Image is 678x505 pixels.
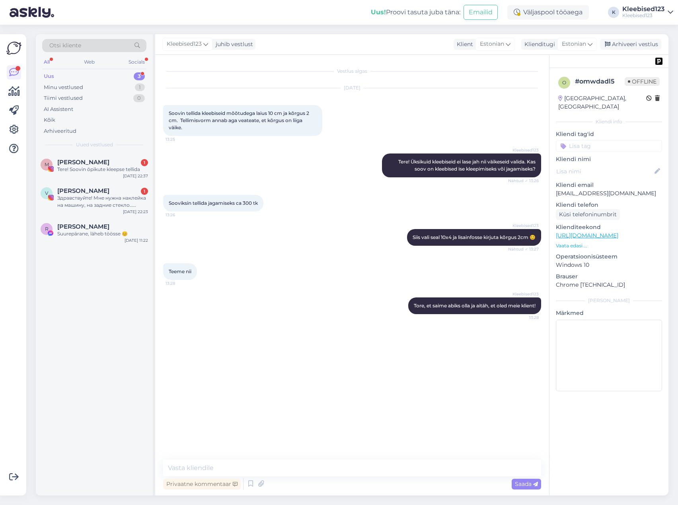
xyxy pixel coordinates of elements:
[6,41,21,56] img: Askly Logo
[600,39,661,50] div: Arhiveeri vestlus
[508,246,539,252] span: Nähtud ✓ 13:27
[556,209,620,220] div: Küsi telefoninumbrit
[371,8,386,16] b: Uus!
[562,40,586,49] span: Estonian
[556,140,662,152] input: Lisa tag
[44,105,73,113] div: AI Assistent
[413,234,536,240] span: Siis vali seal 10x4 ja lisainfosse kirjuta kõrgus 2cm 😊
[76,141,113,148] span: Uued vestlused
[509,147,539,153] span: Kleebised123
[575,77,625,86] div: # omwdadl5
[166,136,195,142] span: 13:25
[398,159,537,172] span: Tere! Üksikuid kleebiseid ei lase jah nii väikeseid valida. Kas soov on kleebised ise kleepimisek...
[556,242,662,249] p: Vaata edasi ...
[509,291,539,297] span: Kleebised123
[556,309,662,317] p: Märkmed
[558,94,646,111] div: [GEOGRAPHIC_DATA], [GEOGRAPHIC_DATA]
[169,200,258,206] span: Sooviksin tellida jagamiseks ca 300 tk
[44,127,76,135] div: Arhiveeritud
[42,57,51,67] div: All
[509,223,539,229] span: Kleebised123
[622,6,673,19] a: Kleebised123Kleebised123
[167,40,202,49] span: Kleebised123
[454,40,473,49] div: Klient
[169,110,310,130] span: Soovin tellida kleebiseid mõõtudega laius 10 cm ja kõrgus 2 cm. Tellimisvorm annab aga veateate, ...
[556,223,662,231] p: Klienditeekond
[44,94,83,102] div: Tiimi vestlused
[57,230,148,237] div: Suurepärane, läheb töösse 😊
[44,84,83,91] div: Minu vestlused
[556,272,662,281] p: Brauser
[556,189,662,198] p: [EMAIL_ADDRESS][DOMAIN_NAME]
[125,237,148,243] div: [DATE] 11:22
[82,57,96,67] div: Web
[141,188,148,195] div: 1
[556,201,662,209] p: Kliendi telefon
[44,72,54,80] div: Uus
[556,181,662,189] p: Kliendi email
[521,40,555,49] div: Klienditugi
[556,281,662,289] p: Chrome [TECHNICAL_ID]
[414,303,536,309] span: Tore, et saime abiks olla ja aitäh, et oled meie klient!
[622,12,664,19] div: Kleebised123
[57,159,109,166] span: Mariana Saksniit
[133,94,145,102] div: 0
[141,159,148,166] div: 1
[515,480,538,488] span: Saada
[509,315,539,320] span: 13:28
[556,118,662,125] div: Kliendi info
[556,155,662,163] p: Kliendi nimi
[556,252,662,261] p: Operatsioonisüsteem
[134,72,145,80] div: 3
[57,223,109,230] span: Ruth Kõivisto
[212,40,253,49] div: juhib vestlust
[123,209,148,215] div: [DATE] 22:23
[45,190,48,196] span: V
[556,232,618,239] a: [URL][DOMAIN_NAME]
[49,41,81,50] span: Otsi kliente
[166,280,195,286] span: 13:28
[480,40,504,49] span: Estonian
[556,167,653,176] input: Lisa nimi
[45,226,49,232] span: R
[163,68,541,75] div: Vestlus algas
[562,80,566,85] span: o
[556,130,662,138] p: Kliendi tag'id
[57,187,109,194] span: Valeria
[45,161,49,167] span: M
[163,84,541,91] div: [DATE]
[622,6,664,12] div: Kleebised123
[57,166,148,173] div: Tere! Soovin õpikute kleepse tellida
[556,297,662,304] div: [PERSON_NAME]
[123,173,148,179] div: [DATE] 22:37
[44,116,55,124] div: Kõik
[166,212,195,218] span: 13:26
[169,268,191,274] span: Teeme nii
[371,8,460,17] div: Proovi tasuta juba täna:
[57,194,148,209] div: Здравствуйте! Мне нужна наклейка на машину, на задние стекло… Инстаграм, QR kod и мой логотип foo...
[655,58,662,65] img: pd
[163,479,241,489] div: Privaatne kommentaar
[464,5,498,20] button: Emailid
[127,57,146,67] div: Socials
[507,5,589,19] div: Väljaspool tööaega
[625,77,660,86] span: Offline
[135,84,145,91] div: 1
[508,178,539,184] span: Nähtud ✓ 13:26
[556,261,662,269] p: Windows 10
[608,7,619,18] div: K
